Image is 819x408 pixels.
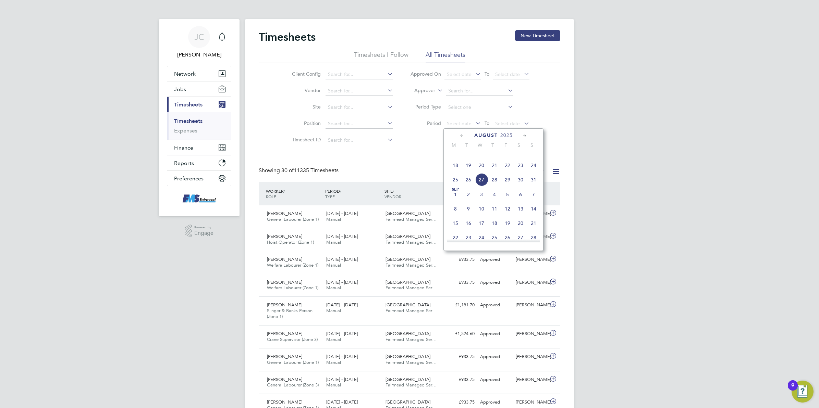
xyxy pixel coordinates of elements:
span: Manual [326,382,341,388]
span: [GEOGRAPHIC_DATA] [386,279,430,285]
span: 25 [449,173,462,186]
div: Approved [477,254,513,265]
label: Position [290,120,321,126]
label: Approved [498,168,545,175]
span: [DATE] - [DATE] [326,331,358,336]
span: [PERSON_NAME] [267,331,302,336]
span: Fairmead Managed Ser… [386,308,437,314]
div: £933.75 [442,397,477,408]
button: Open Resource Center, 9 new notifications [792,381,814,403]
span: [GEOGRAPHIC_DATA] [386,233,430,239]
button: Jobs [167,81,231,97]
span: T [486,142,499,148]
span: 15 [449,217,462,230]
div: [PERSON_NAME] [513,374,549,385]
button: New Timesheet [515,30,560,41]
span: [PERSON_NAME] [267,377,302,382]
span: 23 [462,231,475,244]
button: Network [167,66,231,81]
span: 26 [462,173,475,186]
span: Timesheets [174,101,203,108]
button: Timesheets [167,97,231,112]
span: 6 [514,188,527,201]
div: Showing [259,167,340,174]
label: Approver [404,87,435,94]
span: Jobs [174,86,186,92]
span: 9 [462,202,475,215]
li: All Timesheets [426,51,465,63]
div: Timesheets [167,112,231,140]
div: £933.75 [442,374,477,385]
span: Hoist Operator (Zone 1) [267,239,314,245]
a: Powered byEngage [185,225,214,238]
span: Welfare Labourer (Zone 1) [267,262,318,268]
span: Manual [326,262,341,268]
div: [PERSON_NAME] [513,299,549,311]
div: £747.00 [442,208,477,219]
div: 9 [791,385,794,394]
button: Preferences [167,171,231,186]
span: 27 [475,173,488,186]
span: 10 [475,202,488,215]
span: [DATE] - [DATE] [326,377,358,382]
div: [PERSON_NAME] [513,254,549,265]
span: 13 [514,202,527,215]
h2: Timesheets [259,30,316,44]
div: SITE [383,185,442,203]
div: PERIOD [323,185,383,203]
div: £1,181.70 [442,299,477,311]
div: Approved [477,397,513,408]
span: [PERSON_NAME] [267,233,302,239]
div: Approved [477,299,513,311]
button: Finance [167,140,231,155]
input: Search for... [326,136,393,145]
label: Site [290,104,321,110]
span: / [283,188,285,194]
span: [GEOGRAPHIC_DATA] [386,331,430,336]
span: Fairmead Managed Ser… [386,382,437,388]
span: 2 [462,188,475,201]
span: 25 [488,231,501,244]
label: Client Config [290,71,321,77]
span: TYPE [325,194,335,199]
span: 1 [449,188,462,201]
div: £959.85 [442,231,477,242]
div: [PERSON_NAME] [513,328,549,340]
span: Network [174,71,196,77]
span: [PERSON_NAME] [267,399,302,405]
span: Fairmead Managed Ser… [386,262,437,268]
span: 20 [475,159,488,172]
span: Fairmead Managed Ser… [386,239,437,245]
span: 27 [514,231,527,244]
div: Approved [477,328,513,340]
span: [GEOGRAPHIC_DATA] [386,302,430,308]
span: To [482,119,491,128]
a: Expenses [174,127,197,134]
span: [GEOGRAPHIC_DATA] [386,399,430,405]
span: 19 [462,159,475,172]
span: [DATE] - [DATE] [326,279,358,285]
span: [PERSON_NAME] [267,256,302,262]
span: Fairmead Managed Ser… [386,336,437,342]
a: Go to home page [167,193,231,204]
span: [PERSON_NAME] [267,279,302,285]
span: Select date [447,71,472,77]
div: Approved [477,351,513,362]
span: Crane Supervisor (Zone 3) [267,336,318,342]
span: Reports [174,160,194,166]
span: 11 [488,202,501,215]
div: £933.75 [442,254,477,265]
a: JC[PERSON_NAME] [167,26,231,59]
span: 19 [501,217,514,230]
span: General Labourer (Zone 1) [267,359,319,365]
span: W [473,142,486,148]
span: 20 [514,217,527,230]
span: [PERSON_NAME] [267,302,302,308]
span: Select date [495,71,520,77]
span: 28 [488,173,501,186]
span: [DATE] - [DATE] [326,354,358,359]
input: Search for... [326,86,393,96]
span: [GEOGRAPHIC_DATA] [386,354,430,359]
li: Timesheets I Follow [354,51,408,63]
div: Approved [477,277,513,288]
